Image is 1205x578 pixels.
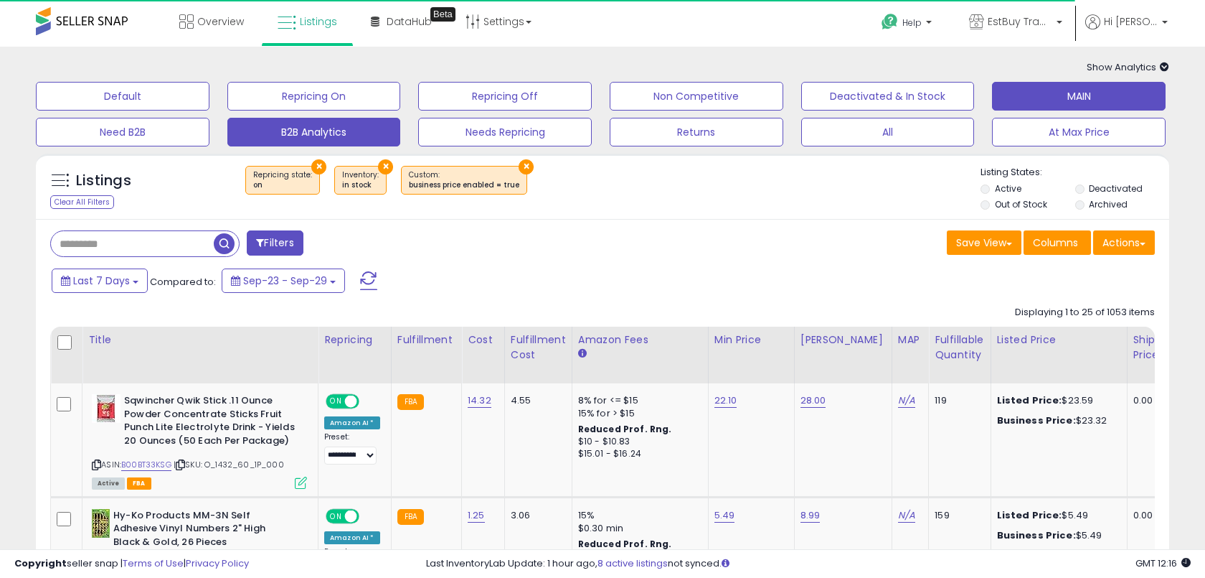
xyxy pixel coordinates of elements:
div: Cost [468,332,498,348]
label: Active [995,182,1021,195]
button: Returns [610,118,783,146]
button: × [519,159,534,174]
span: Hi [PERSON_NAME] [1104,14,1158,29]
span: ON [327,510,345,522]
div: business price enabled = true [409,180,519,190]
b: Reduced Prof. Rng. [578,423,672,435]
a: Help [870,2,946,47]
b: Business Price: [997,414,1076,427]
strong: Copyright [14,556,67,570]
div: $0.30 min [578,522,697,535]
div: Displaying 1 to 25 of 1053 items [1015,306,1155,320]
a: 1.25 [468,508,485,523]
a: Terms of Use [123,556,184,570]
div: 4.55 [511,394,561,407]
p: Listing States: [980,166,1168,180]
a: 14.32 [468,393,491,408]
div: $15.01 - $16.24 [578,448,697,460]
img: 51zj95BZBBL._SL40_.jpg [92,509,110,538]
div: Ship Price [1133,332,1162,363]
button: Repricing Off [418,82,592,111]
span: Compared to: [150,275,216,289]
span: 2025-10-7 12:16 GMT [1135,556,1191,570]
span: Sep-23 - Sep-29 [243,274,327,288]
span: | SKU: O_1432_60_1P_000 [174,459,284,470]
a: Hi [PERSON_NAME] [1085,14,1168,47]
span: OFF [357,510,380,522]
button: Non Competitive [610,82,783,111]
a: N/A [898,393,915,408]
small: FBA [397,394,424,410]
div: Amazon AI * [324,416,380,429]
span: OFF [357,396,380,408]
div: Last InventoryLab Update: 1 hour ago, not synced. [426,557,1191,571]
a: 8.99 [800,508,821,523]
div: Fulfillment Cost [511,332,566,363]
div: 3.06 [511,509,561,522]
button: Last 7 Days [52,269,148,293]
small: Amazon Fees. [578,348,587,360]
button: Need B2B [36,118,209,146]
label: Archived [1089,198,1128,210]
div: 119 [935,394,979,407]
button: Sep-23 - Sep-29 [222,269,345,293]
div: Clear All Filters [50,195,114,209]
span: All listings currently available for purchase on Amazon [92,477,125,490]
button: × [311,159,326,174]
span: EstBuy Trading [988,14,1052,29]
b: Listed Price: [997,508,1062,522]
a: Privacy Policy [186,556,249,570]
label: Out of Stock [995,198,1047,210]
span: Overview [197,14,244,29]
i: Get Help [881,13,899,31]
a: 5.49 [714,508,735,523]
button: Filters [247,230,303,256]
img: 41NMycEFd1L._SL40_.jpg [92,394,120,423]
button: B2B Analytics [227,118,401,146]
span: Custom: [409,169,519,191]
a: B00BT33KSG [121,459,171,471]
span: Inventory : [342,169,379,191]
button: Deactivated & In Stock [801,82,975,111]
div: Min Price [714,332,788,348]
div: $5.49 [997,529,1116,542]
div: 15% for > $15 [578,407,697,420]
div: 8% for <= $15 [578,394,697,407]
div: 15% [578,509,697,522]
a: 22.10 [714,393,737,408]
div: Repricing [324,332,385,348]
div: Listed Price [997,332,1121,348]
span: ON [327,396,345,408]
div: $23.32 [997,414,1116,427]
small: FBA [397,509,424,525]
button: Columns [1024,230,1091,255]
span: FBA [127,477,151,490]
button: MAIN [992,82,1166,111]
b: Sqwincher Qwik Stick .11 Ounce Powder Concentrate Sticks Fruit Punch Lite Electrolyte Drink - Yie... [124,394,298,451]
span: Listings [300,14,337,29]
span: Last 7 Days [73,274,130,288]
div: $23.59 [997,394,1116,407]
button: Default [36,82,209,111]
button: × [378,159,393,174]
b: Business Price: [997,528,1076,542]
span: Show Analytics [1087,60,1169,74]
div: Amazon AI * [324,531,380,544]
span: Repricing state : [253,169,312,191]
div: $5.49 [997,509,1116,522]
button: Needs Repricing [418,118,592,146]
b: Hy-Ko Products MM-3N Self Adhesive Vinyl Numbers 2" High Black & Gold, 26 Pieces [113,509,288,553]
div: Title [88,332,312,348]
div: Preset: [324,432,380,465]
div: in stock [342,180,379,190]
a: N/A [898,508,915,523]
div: on [253,180,312,190]
div: seller snap | | [14,557,249,571]
h5: Listings [76,171,131,191]
div: ASIN: [92,394,307,488]
span: DataHub [387,14,432,29]
div: Fulfillable Quantity [935,332,984,363]
label: Deactivated [1089,182,1143,195]
button: Actions [1093,230,1155,255]
b: Reduced Prof. Rng. [578,538,672,550]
